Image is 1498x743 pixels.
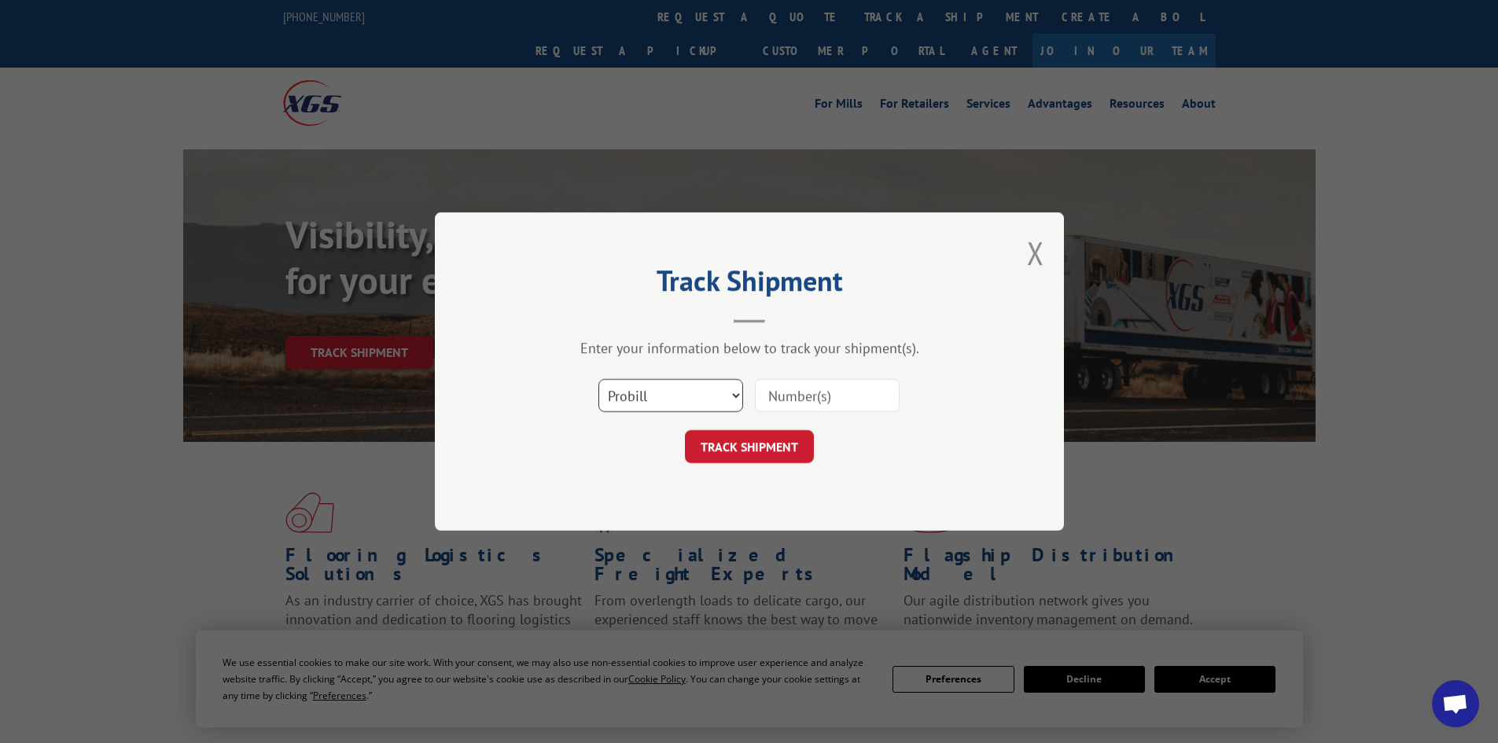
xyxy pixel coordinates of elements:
h2: Track Shipment [513,270,985,300]
button: TRACK SHIPMENT [685,430,814,463]
input: Number(s) [755,379,900,412]
button: Close modal [1027,232,1044,274]
div: Enter your information below to track your shipment(s). [513,339,985,357]
div: Open chat [1432,680,1479,727]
